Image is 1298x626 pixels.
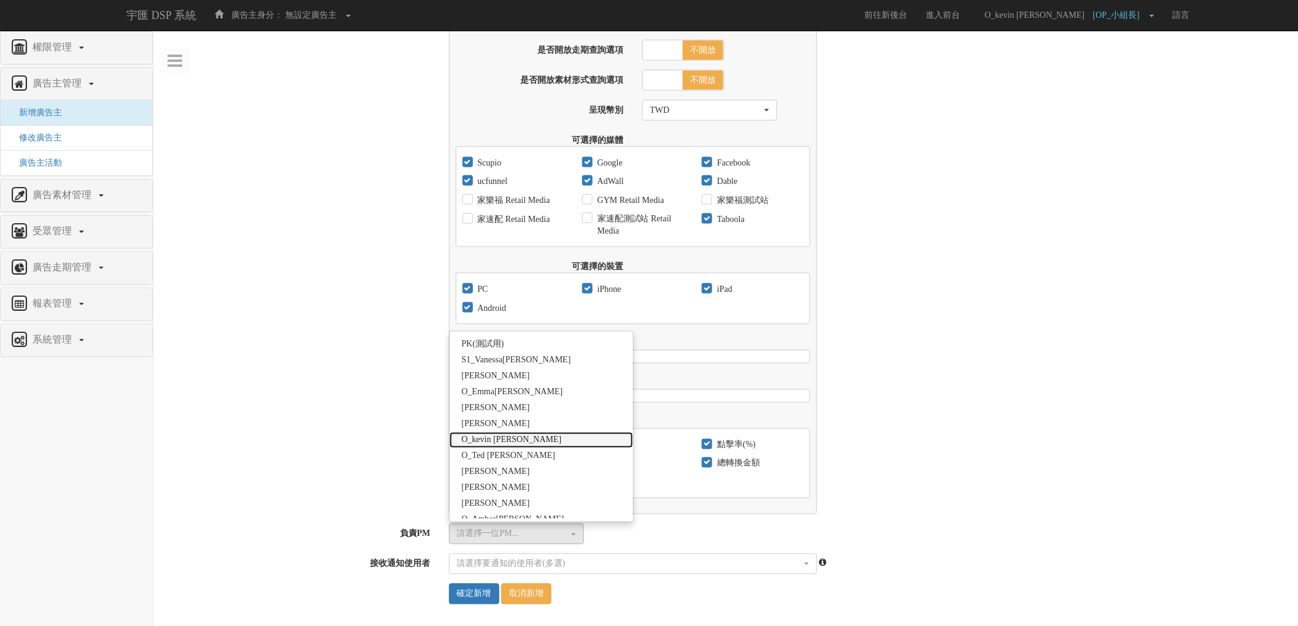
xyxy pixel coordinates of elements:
[462,514,564,526] span: O_Amber[PERSON_NAME]
[10,330,143,350] a: 系統管理
[462,466,530,478] span: [PERSON_NAME]
[10,294,143,314] a: 報表管理
[475,194,550,207] label: 家樂福 Retail Media
[449,524,584,544] button: 請選擇一位PM...
[683,71,723,90] span: 不開放
[714,194,769,207] label: 家樂福測試站
[29,334,78,345] span: 系統管理
[462,418,530,430] span: [PERSON_NAME]
[475,213,550,226] label: 家速配 Retail Media
[1093,10,1146,20] span: [OP_小組長]
[462,338,504,351] span: PK(測試用)
[10,222,143,242] a: 受眾管理
[462,450,556,462] span: O_Ted [PERSON_NAME]
[285,10,337,20] span: 無設定廣告主
[594,175,624,188] label: AdWall
[714,157,750,169] label: Facebook
[29,78,88,88] span: 廣告主管理
[462,402,530,414] span: [PERSON_NAME]
[683,40,723,60] span: 不開放
[10,74,143,94] a: 廣告主管理
[462,386,563,399] span: O_Emma[PERSON_NAME]
[447,412,633,429] label: 可見欄位
[153,554,440,570] label: 接收通知使用者
[29,298,78,308] span: 報表管理
[462,482,530,494] span: [PERSON_NAME]
[10,258,143,278] a: 廣告走期管理
[29,262,98,272] span: 廣告走期管理
[475,302,507,315] label: Android
[642,100,777,121] button: TWD
[10,133,62,142] a: 修改廣告主
[447,70,633,86] label: 是否開放素材形式查詢選項
[978,10,1091,20] span: O_kevin [PERSON_NAME]
[475,157,502,169] label: Scupio
[457,558,802,570] div: 請選擇要通知的使用者(多選)
[447,40,633,56] label: 是否開放走期查詢選項
[462,498,530,510] span: [PERSON_NAME]
[462,370,530,383] span: [PERSON_NAME]
[29,189,98,200] span: 廣告素材管理
[447,100,633,116] label: 呈現幣別
[10,158,62,167] a: 廣告主活動
[594,213,683,237] label: 家速配測試站 Retail Media
[594,194,664,207] label: GYM Retail Media
[594,157,623,169] label: Google
[714,439,756,451] label: 點擊率(%)
[447,334,633,350] label: 可選擇的素材標籤
[10,108,62,117] a: 新增廣告主
[153,524,440,540] label: 負責PM
[447,256,633,273] label: 可選擇的裝置
[462,434,562,446] span: O_kevin [PERSON_NAME]
[475,283,488,296] label: PC
[29,226,78,236] span: 受眾管理
[714,457,760,470] label: 總轉換金額
[714,213,745,226] label: Taboola
[447,130,633,147] label: 可選擇的媒體
[449,554,817,574] button: Nothing selected
[462,354,571,367] span: S1_Vanessa[PERSON_NAME]
[449,584,499,605] input: 確定新增
[501,584,551,605] a: 取消新增
[594,283,621,296] label: iPhone
[447,373,633,389] label: 可見轉換類型
[10,186,143,205] a: 廣告素材管理
[714,283,732,296] label: iPad
[10,38,143,58] a: 權限管理
[475,175,508,188] label: ucfunnel
[29,42,78,52] span: 權限管理
[457,528,569,540] div: 請選擇一位PM...
[231,10,283,20] span: 廣告主身分：
[650,104,762,116] div: TWD
[714,175,737,188] label: Dable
